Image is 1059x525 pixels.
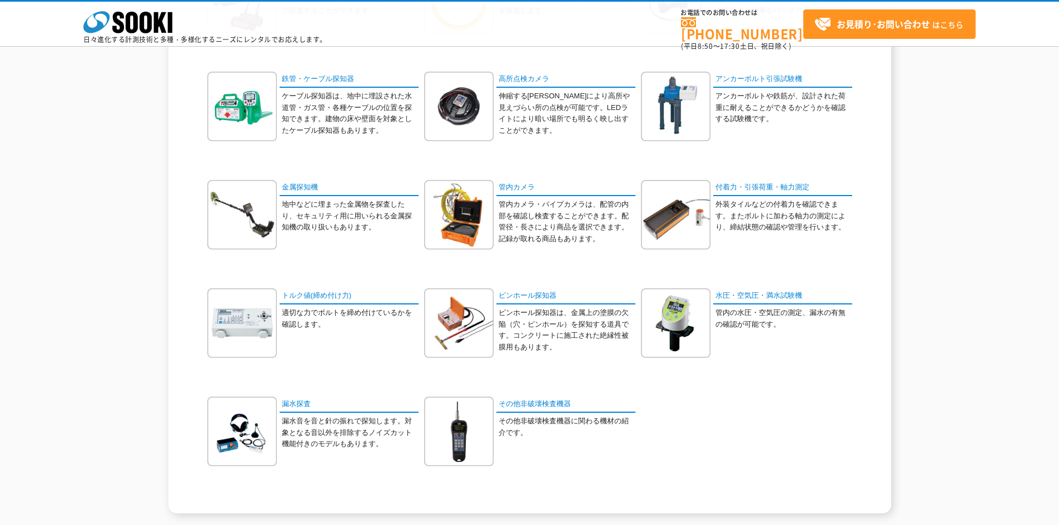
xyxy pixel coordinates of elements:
p: アンカーボルトや鉄筋が、設計された荷重に耐えることができるかどうかを確認する試験機です。 [715,91,852,125]
a: [PHONE_NUMBER] [681,17,803,40]
a: その他非破壊検査機器 [496,397,635,413]
span: 8:50 [698,41,713,51]
a: ピンホール探知器 [496,288,635,304]
img: 付着力・引張荷重・軸力測定 [641,180,710,249]
p: 外装タイルなどの付着力を確認できます。またボルトに加わる軸力の測定により、締結状態の確認や管理を行います。 [715,199,852,233]
img: トルク値(締め付け力) [207,288,277,358]
a: 鉄管・ケーブル探知器 [280,72,419,88]
p: 伸縮する[PERSON_NAME]により高所や見えづらい所の点検が可能です。LEDライトにより暗い場所でも明るく映し出すことができます。 [499,91,635,137]
span: お電話でのお問い合わせは [681,9,803,16]
img: 鉄管・ケーブル探知器 [207,72,277,141]
img: 金属探知機 [207,180,277,249]
img: アンカーボルト引張試験機 [641,72,710,141]
span: はこちら [814,16,963,33]
a: 漏水探査 [280,397,419,413]
strong: お見積り･お問い合わせ [837,17,930,31]
a: 金属探知機 [280,180,419,196]
p: 管内の水圧・空気圧の測定、漏水の有無の確認が可能です。 [715,307,852,331]
img: その他非破壊検査機器 [424,397,494,466]
a: 付着力・引張荷重・軸力測定 [713,180,852,196]
p: ケーブル探知器は、地中に埋設された水道管・ガス管・各種ケーブルの位置を探知できます。建物の床や壁面を対象としたケーブル探知器もあります。 [282,91,419,137]
img: 管内カメラ [424,180,494,249]
a: アンカーボルト引張試験機 [713,72,852,88]
p: 適切な力でボルトを締め付けているかを確認します。 [282,307,419,331]
img: 高所点検カメラ [424,72,494,141]
img: 漏水探査 [207,397,277,466]
a: 水圧・空気圧・満水試験機 [713,288,852,304]
p: 地中などに埋まった金属物を探査したり、セキュリティ用に用いられる金属探知機の取り扱いもあります。 [282,199,419,233]
span: 17:30 [720,41,740,51]
a: 管内カメラ [496,180,635,196]
p: ピンホール探知器は、金属上の塗膜の欠陥（穴・ピンホール）を探知する道具です。コンクリートに施工された絶縁性被膜用もあります。 [499,307,635,353]
a: トルク値(締め付け力) [280,288,419,304]
p: 漏水音を音と針の振れで探知します。対象となる音以外を排除するノイズカット機能付きのモデルもあります。 [282,416,419,450]
p: 日々進化する計測技術と多種・多様化するニーズにレンタルでお応えします。 [83,36,327,43]
span: (平日 ～ 土日、祝日除く) [681,41,791,51]
a: お見積り･お問い合わせはこちら [803,9,976,39]
p: その他非破壊検査機器に関わる機材の紹介です。 [499,416,635,439]
a: 高所点検カメラ [496,72,635,88]
img: 水圧・空気圧・満水試験機 [641,288,710,358]
img: ピンホール探知器 [424,288,494,358]
p: 管内カメラ・パイプカメラは、配管の内部を確認し検査することができます。配管径・長さにより商品を選択できます。記録が取れる商品もあります。 [499,199,635,245]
